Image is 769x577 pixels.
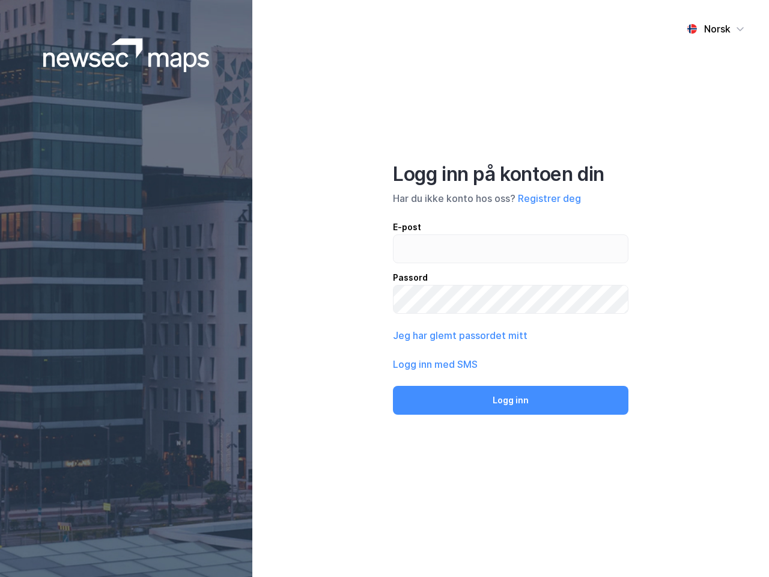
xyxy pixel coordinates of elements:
[709,519,769,577] iframe: Chat Widget
[393,270,628,285] div: Passord
[393,328,527,343] button: Jeg har glemt passordet mitt
[393,220,628,234] div: E-post
[393,357,478,371] button: Logg inn med SMS
[393,162,628,186] div: Logg inn på kontoen din
[393,386,628,415] button: Logg inn
[704,22,731,36] div: Norsk
[393,191,628,206] div: Har du ikke konto hos oss?
[43,38,210,72] img: logoWhite.bf58a803f64e89776f2b079ca2356427.svg
[518,191,581,206] button: Registrer deg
